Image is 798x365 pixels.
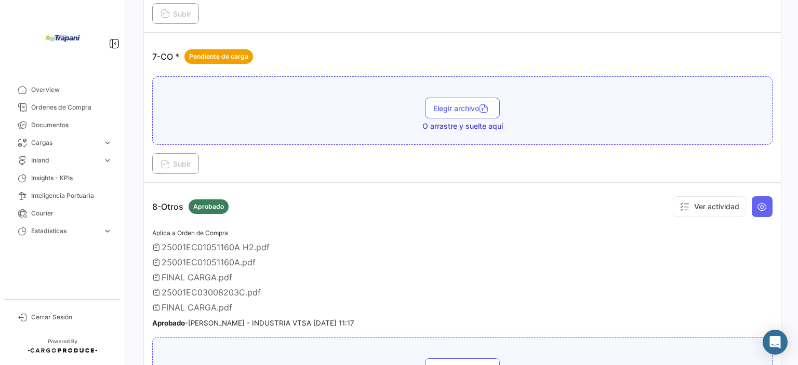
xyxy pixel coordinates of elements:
span: Cargas [31,138,99,147]
button: Ver actividad [673,196,746,217]
span: Documentos [31,120,112,130]
span: Pendiente de carga [189,52,248,61]
a: Documentos [8,116,116,134]
span: Estadísticas [31,226,99,236]
p: 8-Otros [152,199,229,214]
span: 25001EC01051160A.pdf [162,257,256,267]
span: Aprobado [193,202,224,211]
a: Órdenes de Compra [8,99,116,116]
p: 7-CO * [152,49,253,64]
span: Subir [161,159,191,168]
span: expand_more [103,138,112,147]
button: Elegir archivo [425,98,500,118]
a: Insights - KPIs [8,169,116,187]
span: Órdenes de Compra [31,103,112,112]
span: FINAL CARGA.pdf [162,272,232,282]
span: Inteligencia Portuaria [31,191,112,200]
button: Subir [152,153,199,174]
span: expand_more [103,226,112,236]
div: Abrir Intercom Messenger [763,330,788,355]
span: Overview [31,85,112,94]
span: O arrastre y suelte aquí [422,121,503,131]
span: Elegir archivo [433,104,491,113]
button: Subir [152,3,199,24]
span: Inland [31,156,99,165]
span: Insights - KPIs [31,173,112,183]
a: Overview [8,81,116,99]
b: Aprobado [152,319,185,327]
a: Courier [8,205,116,222]
a: Inteligencia Portuaria [8,187,116,205]
span: Subir [161,9,191,18]
span: Cerrar Sesión [31,313,112,322]
span: Aplica a Orden de Compra [152,229,228,237]
img: bd005829-9598-4431-b544-4b06bbcd40b2.jpg [36,12,88,64]
span: 25001EC03008203C.pdf [162,287,261,298]
span: expand_more [103,156,112,165]
span: 25001EC01051160A H2.pdf [162,242,270,252]
span: Courier [31,209,112,218]
small: - [PERSON_NAME] - INDUSTRIA VTSA [DATE] 11:17 [152,319,354,327]
span: FINAL CARGA.pdf [162,302,232,313]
